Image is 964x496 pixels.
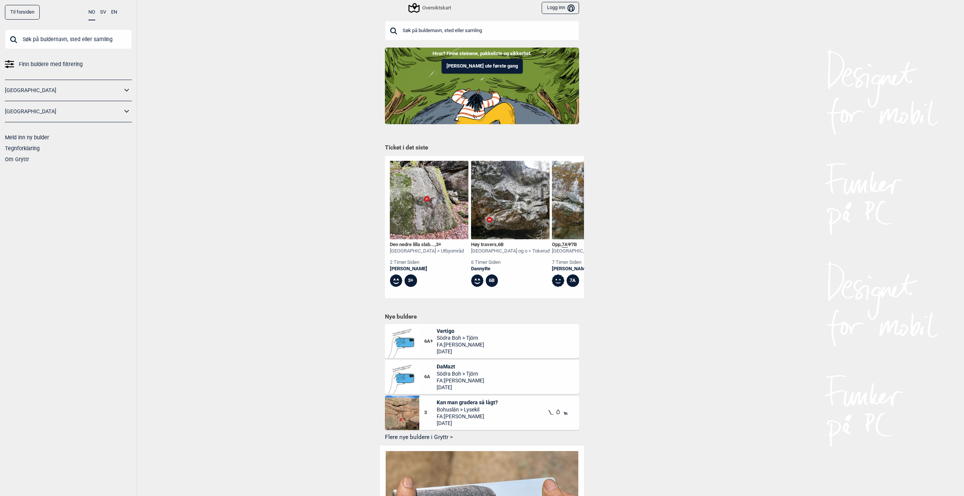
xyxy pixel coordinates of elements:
span: [DATE] [437,420,498,427]
a: Finn buldere med filtrering [5,59,132,70]
img: Bilde Mangler [385,324,419,358]
h1: Ticket i det siste [385,144,579,152]
div: [GEOGRAPHIC_DATA] > Utbyområd [390,248,464,254]
img: Indoor to outdoor [385,48,579,124]
img: Bilde Mangler [385,360,419,394]
button: Flere nye buldere i Gryttr > [385,431,579,443]
div: [GEOGRAPHIC_DATA] og o > Tokerud [471,248,550,254]
span: DaMazt [437,363,484,370]
a: [PERSON_NAME] [390,266,464,272]
div: [GEOGRAPHIC_DATA] og o > Tokerud [552,248,630,254]
input: Søk på buldernavn, sted eller samling [385,21,579,40]
p: Hvor? Finne steinene, pakkeliste og sikkerhet. [6,50,958,57]
span: Bohuslän > Lysekil [437,406,498,413]
div: 6 timer siden [471,259,550,266]
span: 3 [424,410,437,416]
span: 7A [562,242,568,248]
a: Til forsiden [5,5,40,20]
div: 7A [567,274,579,287]
input: Søk på buldernavn, sted eller samling [5,29,132,49]
img: Kan man gradera sa lagt [385,396,419,430]
img: Hoy travers 190425 [471,161,550,239]
span: FA: [PERSON_NAME] [437,413,498,420]
button: NO [88,5,95,20]
div: 3+ [405,274,417,287]
button: Logg inn [542,2,579,14]
img: Opp_190314 [552,161,630,239]
button: [PERSON_NAME] ute første gang [442,59,523,74]
span: FA: [PERSON_NAME] [437,377,484,384]
div: Høy travers , [471,242,550,248]
a: Meld inn ny bulder [5,134,49,140]
span: Kan man gradera så lågt? [437,399,498,406]
span: Södra Boh > Tjörn [437,370,484,377]
a: Tegnforklaring [5,145,40,151]
a: [GEOGRAPHIC_DATA] [5,85,122,96]
span: [DATE] [437,348,484,355]
div: 2 timer siden [390,259,464,266]
img: Den nedre lilla slabben [390,161,468,239]
div: Oversiktskart [409,3,451,12]
div: 6B [486,274,498,287]
button: SV [100,5,106,20]
a: Om Gryttr [5,156,29,162]
span: 6B [498,242,504,247]
div: Kan man gradera sa lagt3Kan man gradera så lågt?Bohuslän > LysekilFA:[PERSON_NAME][DATE] [385,396,579,430]
span: 6A [424,374,437,380]
div: 7 timer siden [552,259,630,266]
div: Bilde Mangler6A+VertigoSödra Boh > TjörnFA:[PERSON_NAME][DATE] [385,324,579,358]
a: [GEOGRAPHIC_DATA] [5,106,122,117]
span: Finn buldere med filtrering [19,59,83,70]
span: 3+ [436,242,441,247]
span: 7B [571,242,577,247]
button: EN [111,5,117,20]
div: Bilde Mangler6ADaMaztSödra Boh > TjörnFA:[PERSON_NAME][DATE] [385,360,579,394]
h1: Nye buldere [385,313,579,320]
span: Vertigo [437,328,484,334]
a: DannyRe [471,266,550,272]
a: [PERSON_NAME] [552,266,630,272]
div: Opp , Ψ [552,242,630,248]
span: FA: [PERSON_NAME] [437,341,484,348]
span: [DATE] [437,384,484,391]
div: Den nedre lilla slab... , [390,242,464,248]
span: 6A+ [424,338,437,345]
span: Södra Boh > Tjörn [437,334,484,341]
